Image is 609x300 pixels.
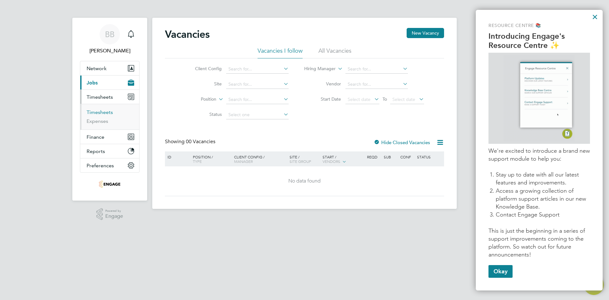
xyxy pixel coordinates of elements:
[105,30,115,38] span: BB
[99,179,120,189] img: tglsearch-logo-retina.png
[188,151,232,167] div: Position /
[87,109,113,115] a: Timesheets
[348,97,370,102] span: Select date
[496,187,590,211] li: Access a growing collection of platform support articles in our new Knowledge Base.
[416,151,443,162] div: Status
[304,96,341,102] label: Start Date
[290,159,311,164] span: Site Group
[496,171,590,187] li: Stay up to date with all our latest features and improvements.
[504,55,575,141] img: GIF of Resource Centre being opened
[226,110,289,119] input: Select one
[185,66,222,71] label: Client Config
[496,211,590,219] li: Contact Engage Support
[87,118,108,124] a: Expenses
[345,65,408,74] input: Search for...
[488,41,590,50] p: Resource Centre ✨
[87,148,105,154] span: Reports
[193,159,202,164] span: Type
[232,151,288,167] div: Client Config /
[226,95,289,104] input: Search for...
[80,24,140,55] a: Go to account details
[226,80,289,89] input: Search for...
[299,66,336,72] label: Hiring Manager
[186,138,215,145] span: 00 Vacancies
[80,179,140,189] a: Go to home page
[180,96,216,103] label: Position
[165,28,210,41] h2: Vacancies
[392,97,415,102] span: Select date
[407,28,444,38] button: New Vacancy
[226,65,289,74] input: Search for...
[488,32,590,41] p: Introducing Engage's
[87,134,104,140] span: Finance
[105,208,123,214] span: Powered by
[288,151,321,167] div: Site /
[166,178,443,184] div: No data found
[304,81,341,87] label: Vendor
[399,151,415,162] div: Conf
[488,265,513,278] button: Okay
[185,111,222,117] label: Status
[166,151,188,162] div: ID
[382,151,399,162] div: Sub
[381,95,389,103] span: To
[105,214,123,219] span: Engage
[592,12,598,22] button: Close
[321,151,365,167] div: Start /
[318,47,351,58] li: All Vacancies
[365,151,382,162] div: Reqd
[87,163,114,169] span: Preferences
[234,159,253,164] span: Manager
[488,227,590,259] p: This is just the beginning in a series of support improvements coming to the platform. So watch o...
[87,65,107,71] span: Network
[374,139,430,145] label: Hide Closed Vacancies
[488,147,590,163] p: We're excited to introduce a brand new support module to help you:
[87,80,98,86] span: Jobs
[345,80,408,89] input: Search for...
[323,159,340,164] span: Vendors
[185,81,222,87] label: Site
[87,94,113,100] span: Timesheets
[165,138,217,145] div: Showing
[258,47,303,58] li: Vacancies I follow
[488,23,590,29] p: Resource Centre 📚
[72,18,147,201] nav: Main navigation
[80,47,140,55] span: Brandon Baulch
